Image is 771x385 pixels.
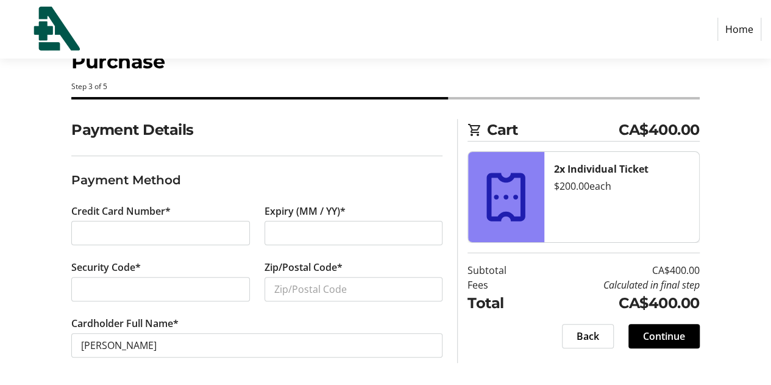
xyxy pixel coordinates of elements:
td: Subtotal [467,263,535,278]
strong: 2x Individual Ticket [554,162,648,176]
td: Fees [467,278,535,292]
input: Zip/Postal Code [265,277,442,301]
iframe: Secure card number input frame [81,226,240,240]
label: Zip/Postal Code* [265,260,343,275]
label: Security Code* [71,260,141,275]
div: $200.00 each [554,179,689,193]
input: Card Holder Name [71,333,442,358]
h2: Payment Details [71,119,442,141]
iframe: Secure CVC input frame [81,282,240,297]
iframe: Secure expiration date input frame [274,226,433,240]
img: Lennox and Addington County General Hospital Foundation's Logo [10,5,96,54]
a: Home [717,18,761,41]
label: Expiry (MM / YY)* [265,204,346,218]
h1: Purchase [71,47,699,76]
div: Step 3 of 5 [71,81,699,92]
span: Cart [487,119,619,141]
h3: Payment Method [71,171,442,189]
td: CA$400.00 [535,263,700,278]
span: CA$400.00 [619,119,700,141]
span: Back [577,329,599,344]
button: Continue [628,324,700,348]
td: Calculated in final step [535,278,700,292]
span: Continue [643,329,685,344]
label: Credit Card Number* [71,204,171,218]
label: Cardholder Full Name* [71,316,179,331]
td: Total [467,292,535,314]
button: Back [562,324,614,348]
td: CA$400.00 [535,292,700,314]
